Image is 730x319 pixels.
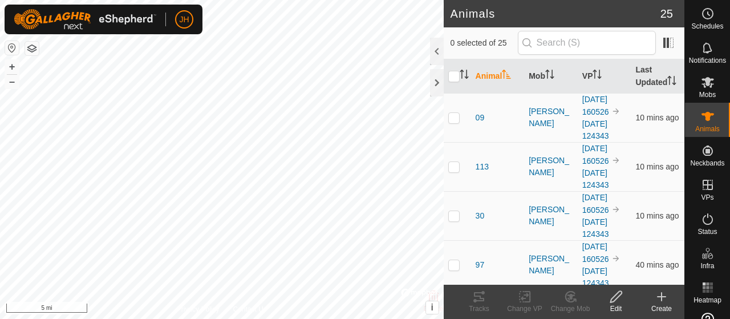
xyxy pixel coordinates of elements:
span: 97 [476,259,485,271]
button: + [5,60,19,74]
a: [DATE] 160526 [582,242,609,264]
th: VP [578,59,631,94]
span: Mobs [699,91,716,98]
span: i [431,302,433,312]
div: [PERSON_NAME] [529,155,573,179]
div: Change Mob [547,304,593,314]
a: [DATE] 160526 [582,144,609,165]
button: i [426,301,439,314]
p-sorticon: Activate to sort [667,78,676,87]
h2: Animals [451,7,660,21]
div: Edit [593,304,639,314]
span: 25 [660,5,673,22]
img: to [611,205,620,214]
p-sorticon: Activate to sort [593,71,602,80]
div: Change VP [502,304,547,314]
div: [PERSON_NAME] [529,106,573,130]
th: Animal [471,59,525,94]
div: Tracks [456,304,502,314]
a: Privacy Policy [177,304,220,314]
img: Gallagher Logo [14,9,156,30]
span: 09 [476,112,485,124]
input: Search (S) [518,31,656,55]
span: 24 Aug 2025, 7:03 pm [635,113,679,122]
th: Last Updated [631,59,684,94]
button: Reset Map [5,41,19,55]
span: 30 [476,210,485,222]
th: Mob [524,59,578,94]
span: JH [179,14,189,26]
p-sorticon: Activate to sort [545,71,554,80]
img: to [611,156,620,165]
a: [DATE] 160526 [582,95,609,116]
a: [DATE] 124343 [582,266,609,288]
a: [DATE] 124343 [582,168,609,189]
a: Contact Us [233,304,266,314]
span: Heatmap [693,297,721,304]
span: Status [697,228,717,235]
div: Create [639,304,684,314]
a: [DATE] 124343 [582,119,609,140]
div: [PERSON_NAME] [529,253,573,277]
a: [DATE] 124343 [582,217,609,239]
span: 0 selected of 25 [451,37,518,49]
button: – [5,75,19,88]
span: 24 Aug 2025, 7:03 pm [635,211,679,220]
button: Map Layers [25,42,39,55]
p-sorticon: Activate to sort [460,71,469,80]
span: Neckbands [690,160,724,167]
span: 24 Aug 2025, 6:33 pm [635,260,679,269]
span: VPs [701,194,713,201]
span: Animals [695,126,720,132]
img: to [611,254,620,263]
span: 24 Aug 2025, 7:03 pm [635,162,679,171]
span: Schedules [691,23,723,30]
span: Infra [700,263,714,269]
p-sorticon: Activate to sort [502,71,511,80]
span: Notifications [689,57,726,64]
div: [PERSON_NAME] [529,204,573,228]
a: [DATE] 160526 [582,193,609,215]
span: 113 [476,161,489,173]
img: to [611,107,620,116]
